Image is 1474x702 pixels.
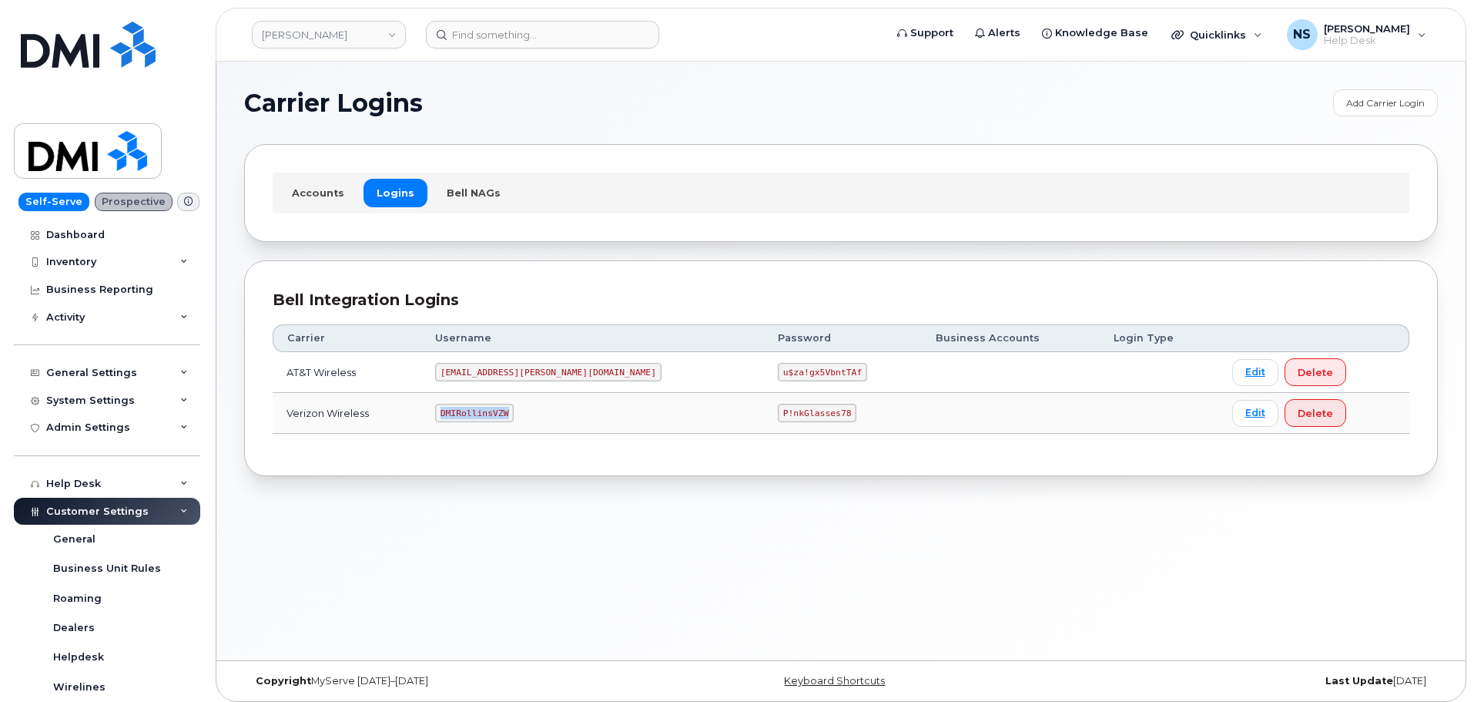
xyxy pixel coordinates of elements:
[273,324,421,352] th: Carrier
[1232,359,1278,386] a: Edit
[922,324,1100,352] th: Business Accounts
[1325,675,1393,687] strong: Last Update
[256,675,311,687] strong: Copyright
[435,363,662,381] code: [EMAIL_ADDRESS][PERSON_NAME][DOMAIN_NAME]
[1040,675,1438,687] div: [DATE]
[421,324,764,352] th: Username
[435,404,514,422] code: DMIRollinsVZW
[1285,358,1346,386] button: Delete
[1285,399,1346,427] button: Delete
[273,393,421,434] td: Verizon Wireless
[1333,89,1438,116] a: Add Carrier Login
[434,179,514,207] a: Bell NAGs
[1298,406,1333,421] span: Delete
[244,92,423,115] span: Carrier Logins
[778,363,867,381] code: u$za!gx5VbntTAf
[764,324,922,352] th: Password
[363,179,427,207] a: Logins
[1100,324,1218,352] th: Login Type
[279,179,357,207] a: Accounts
[778,404,856,422] code: P!nkGlasses78
[784,675,885,687] a: Keyboard Shortcuts
[1298,365,1333,380] span: Delete
[1232,400,1278,427] a: Edit
[273,289,1409,311] div: Bell Integration Logins
[244,675,642,687] div: MyServe [DATE]–[DATE]
[273,352,421,393] td: AT&T Wireless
